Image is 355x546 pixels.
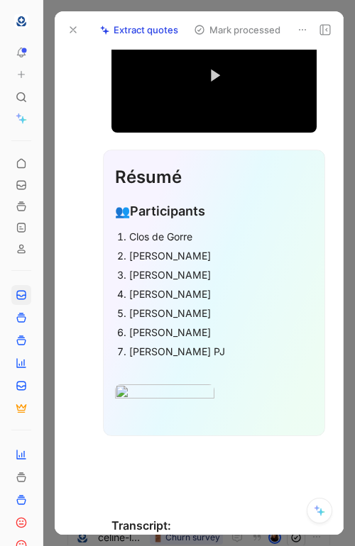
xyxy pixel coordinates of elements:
[115,204,130,218] span: 👥
[94,20,185,40] button: Extract quotes
[14,14,28,28] img: Poppins
[129,267,313,282] div: [PERSON_NAME]
[129,229,313,244] div: Clos de Gorre
[115,165,313,190] div: Résumé
[129,286,313,301] div: [PERSON_NAME]
[187,20,287,40] button: Mark processed
[129,248,313,263] div: [PERSON_NAME]
[11,11,31,31] button: Poppins
[115,384,214,403] img: Capture d’écran 2025-08-27 à 15.33.25.png
[129,325,313,340] div: [PERSON_NAME]
[115,201,313,221] div: Participants
[111,18,317,133] div: Video Player
[129,344,313,359] div: [PERSON_NAME] PJ
[129,306,313,321] div: [PERSON_NAME]
[199,60,229,91] button: Play Video
[111,517,317,534] div: Transcript:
